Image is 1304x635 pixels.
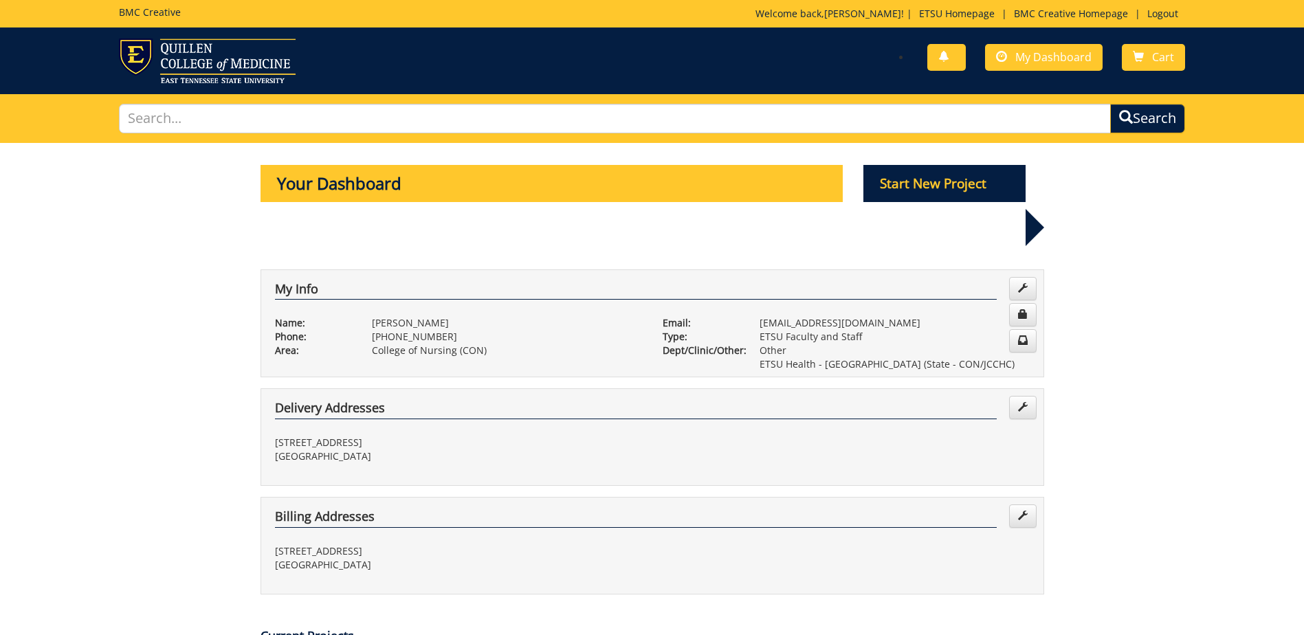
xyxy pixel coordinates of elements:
[912,7,1002,20] a: ETSU Homepage
[275,558,642,572] p: [GEOGRAPHIC_DATA]
[275,510,997,528] h4: Billing Addresses
[261,165,843,202] p: Your Dashboard
[863,178,1026,191] a: Start New Project
[1009,303,1037,326] a: Change Password
[1009,329,1037,353] a: Change Communication Preferences
[275,316,351,330] p: Name:
[1009,504,1037,528] a: Edit Addresses
[275,544,642,558] p: [STREET_ADDRESS]
[275,344,351,357] p: Area:
[1110,104,1185,133] button: Search
[863,165,1026,202] p: Start New Project
[275,436,642,449] p: [STREET_ADDRESS]
[760,316,1030,330] p: [EMAIL_ADDRESS][DOMAIN_NAME]
[275,449,642,463] p: [GEOGRAPHIC_DATA]
[275,330,351,344] p: Phone:
[824,7,901,20] a: [PERSON_NAME]
[1152,49,1174,65] span: Cart
[119,38,296,83] img: ETSU logo
[760,357,1030,371] p: ETSU Health - [GEOGRAPHIC_DATA] (State - CON/JCCHC)
[1140,7,1185,20] a: Logout
[372,330,642,344] p: [PHONE_NUMBER]
[985,44,1103,71] a: My Dashboard
[663,330,739,344] p: Type:
[1007,7,1135,20] a: BMC Creative Homepage
[760,330,1030,344] p: ETSU Faculty and Staff
[1009,396,1037,419] a: Edit Addresses
[760,344,1030,357] p: Other
[755,7,1185,21] p: Welcome back, ! | | |
[119,7,181,17] h5: BMC Creative
[663,316,739,330] p: Email:
[1009,277,1037,300] a: Edit Info
[275,282,997,300] h4: My Info
[663,344,739,357] p: Dept/Clinic/Other:
[275,401,997,419] h4: Delivery Addresses
[372,344,642,357] p: College of Nursing (CON)
[1015,49,1092,65] span: My Dashboard
[372,316,642,330] p: [PERSON_NAME]
[119,104,1111,133] input: Search...
[1122,44,1185,71] a: Cart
